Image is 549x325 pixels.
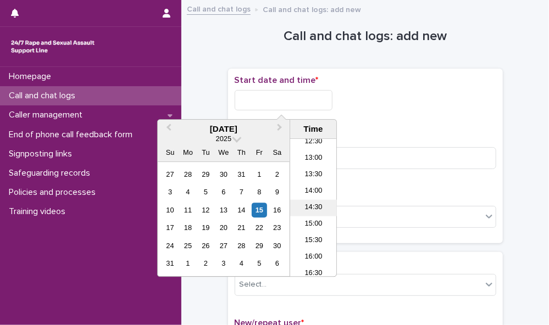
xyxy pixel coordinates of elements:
div: Choose Thursday, August 14th, 2025 [234,203,249,217]
div: Choose Saturday, August 23rd, 2025 [270,221,285,236]
div: Choose Wednesday, August 20th, 2025 [216,221,231,236]
div: Choose Monday, August 4th, 2025 [180,185,195,200]
div: month 2025-08 [161,166,286,273]
div: Choose Saturday, August 30th, 2025 [270,238,285,253]
div: Choose Friday, September 5th, 2025 [252,256,267,271]
p: Training videos [4,206,74,217]
h1: Call and chat logs: add new [228,29,503,44]
div: Choose Friday, August 22nd, 2025 [252,221,267,236]
div: Fr [252,145,267,160]
li: 13:00 [290,150,337,166]
div: Choose Sunday, July 27th, 2025 [163,167,178,182]
div: Choose Tuesday, August 19th, 2025 [198,221,213,236]
div: Choose Tuesday, August 5th, 2025 [198,185,213,200]
div: Choose Sunday, August 3rd, 2025 [163,185,178,200]
div: Choose Saturday, September 6th, 2025 [270,256,285,271]
li: 13:30 [290,166,337,183]
p: Homepage [4,71,60,82]
div: Choose Friday, August 15th, 2025 [252,203,267,217]
div: Choose Wednesday, July 30th, 2025 [216,167,231,182]
div: Choose Sunday, August 31st, 2025 [163,256,178,271]
button: Previous Month [159,121,176,138]
div: Th [234,145,249,160]
div: Choose Monday, August 25th, 2025 [180,238,195,253]
li: 16:00 [290,249,337,265]
p: Caller management [4,110,91,120]
div: Choose Tuesday, August 12th, 2025 [198,203,213,217]
div: Choose Thursday, August 7th, 2025 [234,185,249,200]
div: [DATE] [158,124,290,134]
p: Signposting links [4,149,81,159]
p: Safeguarding records [4,168,99,178]
div: Select... [240,279,267,290]
img: rhQMoQhaT3yELyF149Cw [9,36,97,58]
div: Choose Thursday, August 21st, 2025 [234,221,249,236]
div: Choose Wednesday, August 6th, 2025 [216,185,231,200]
div: Choose Saturday, August 16th, 2025 [270,203,285,217]
div: Choose Monday, August 11th, 2025 [180,203,195,217]
li: 14:30 [290,199,337,216]
li: 16:30 [290,265,337,282]
div: Time [293,124,334,134]
div: Choose Tuesday, July 29th, 2025 [198,167,213,182]
a: Call and chat logs [187,2,251,15]
li: 12:30 [290,133,337,150]
div: Choose Monday, August 18th, 2025 [180,221,195,236]
div: Choose Friday, August 1st, 2025 [252,167,267,182]
div: Mo [180,145,195,160]
div: Su [163,145,178,160]
div: Choose Saturday, August 2nd, 2025 [270,167,285,182]
div: Choose Monday, July 28th, 2025 [180,167,195,182]
div: Choose Sunday, August 10th, 2025 [163,203,178,217]
div: Tu [198,145,213,160]
div: Choose Friday, August 8th, 2025 [252,185,267,200]
div: Choose Sunday, August 24th, 2025 [163,238,178,253]
div: Choose Wednesday, August 13th, 2025 [216,203,231,217]
div: Sa [270,145,285,160]
span: Start date and time [235,76,319,85]
div: Choose Sunday, August 17th, 2025 [163,221,178,236]
p: Call and chat logs: add new [263,3,361,15]
div: Choose Friday, August 29th, 2025 [252,238,267,253]
div: Choose Monday, September 1st, 2025 [180,256,195,271]
div: Choose Thursday, July 31st, 2025 [234,167,249,182]
p: End of phone call feedback form [4,130,141,140]
p: Call and chat logs [4,91,84,101]
div: We [216,145,231,160]
li: 15:30 [290,232,337,249]
div: Choose Wednesday, September 3rd, 2025 [216,256,231,271]
button: Next Month [272,121,290,138]
li: 15:00 [290,216,337,232]
div: Choose Wednesday, August 27th, 2025 [216,238,231,253]
div: Choose Thursday, September 4th, 2025 [234,256,249,271]
span: 2025 [216,135,231,143]
div: Choose Tuesday, September 2nd, 2025 [198,256,213,271]
div: Choose Tuesday, August 26th, 2025 [198,238,213,253]
div: Choose Saturday, August 9th, 2025 [270,185,285,200]
li: 14:00 [290,183,337,199]
p: Policies and processes [4,187,104,198]
div: Choose Thursday, August 28th, 2025 [234,238,249,253]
